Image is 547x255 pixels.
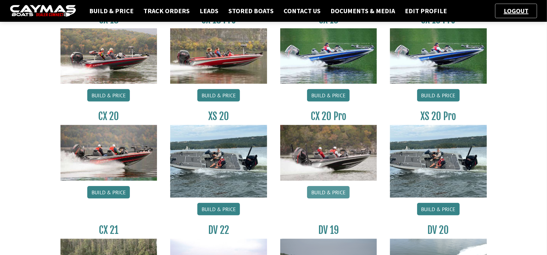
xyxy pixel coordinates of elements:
[197,89,240,102] a: Build & Price
[10,5,76,17] img: caymas-dealer-connect-2ed40d3bc7270c1d8d7ffb4b79bf05adc795679939227970def78ec6f6c03838.gif
[197,203,240,215] a: Build & Price
[280,125,377,180] img: CX-20Pro_thumbnail.jpg
[280,7,324,15] a: Contact Us
[60,28,157,84] img: CX-18S_thumbnail.jpg
[280,28,377,84] img: CX19_thumbnail.jpg
[60,110,157,122] h3: CX 20
[170,28,267,84] img: CX-18SS_thumbnail.jpg
[280,110,377,122] h3: CX 20 Pro
[402,7,450,15] a: Edit Profile
[170,125,267,197] img: XS_20_resized.jpg
[60,125,157,180] img: CX-20_thumbnail.jpg
[170,224,267,236] h3: DV 22
[87,89,130,102] a: Build & Price
[280,224,377,236] h3: DV 19
[327,7,398,15] a: Documents & Media
[390,125,487,197] img: XS_20_resized.jpg
[307,186,350,199] a: Build & Price
[417,203,460,215] a: Build & Price
[225,7,277,15] a: Stored Boats
[390,224,487,236] h3: DV 20
[170,110,267,122] h3: XS 20
[390,110,487,122] h3: XS 20 Pro
[60,224,157,236] h3: CX 21
[196,7,222,15] a: Leads
[390,28,487,84] img: CX19_thumbnail.jpg
[500,7,532,15] a: Logout
[417,89,460,102] a: Build & Price
[307,89,350,102] a: Build & Price
[140,7,193,15] a: Track Orders
[87,186,130,199] a: Build & Price
[86,7,137,15] a: Build & Price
